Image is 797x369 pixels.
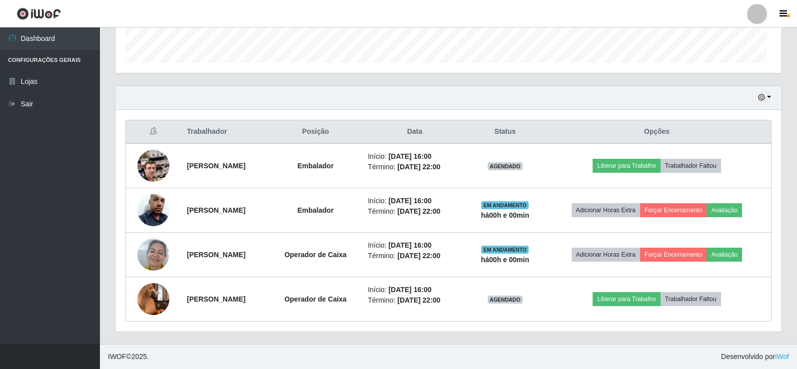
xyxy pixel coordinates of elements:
[368,285,461,295] li: Início:
[572,203,640,217] button: Adicionar Horas Extra
[661,292,721,306] button: Trabalhador Faltou
[137,182,169,239] img: 1740359747198.jpeg
[707,248,742,262] button: Avaliação
[181,120,269,144] th: Trabalhador
[187,295,245,303] strong: [PERSON_NAME]
[488,296,523,304] span: AGENDADO
[388,197,431,205] time: [DATE] 16:00
[488,162,523,170] span: AGENDADO
[593,292,660,306] button: Liberar para Trabalho
[388,241,431,249] time: [DATE] 16:00
[368,295,461,306] li: Término:
[481,211,529,219] strong: há 00 h e 00 min
[368,196,461,206] li: Início:
[187,162,245,170] strong: [PERSON_NAME]
[284,295,347,303] strong: Operador de Caixa
[721,352,789,362] span: Desenvolvido por
[593,159,660,173] button: Liberar para Trabalho
[481,256,529,264] strong: há 00 h e 00 min
[137,137,169,194] img: 1699235527028.jpeg
[368,251,461,261] li: Término:
[388,286,431,294] time: [DATE] 16:00
[269,120,362,144] th: Posição
[543,120,772,144] th: Opções
[481,246,529,254] span: EM ANDAMENTO
[467,120,543,144] th: Status
[368,162,461,172] li: Término:
[397,207,440,215] time: [DATE] 22:00
[297,162,333,170] strong: Embalador
[640,203,707,217] button: Forçar Encerramento
[481,201,529,209] span: EM ANDAMENTO
[362,120,467,144] th: Data
[388,152,431,160] time: [DATE] 16:00
[661,159,721,173] button: Trabalhador Faltou
[640,248,707,262] button: Forçar Encerramento
[108,352,149,362] span: © 2025 .
[297,206,333,214] strong: Embalador
[137,233,169,276] img: 1740160200761.jpeg
[368,240,461,251] li: Início:
[707,203,742,217] button: Avaliação
[368,151,461,162] li: Início:
[284,251,347,259] strong: Operador de Caixa
[187,251,245,259] strong: [PERSON_NAME]
[572,248,640,262] button: Adicionar Horas Extra
[108,353,126,361] span: IWOF
[775,353,789,361] a: iWof
[368,206,461,217] li: Término:
[397,163,440,171] time: [DATE] 22:00
[137,271,169,328] img: 1740599758812.jpeg
[397,296,440,304] time: [DATE] 22:00
[397,252,440,260] time: [DATE] 22:00
[16,7,61,20] img: CoreUI Logo
[187,206,245,214] strong: [PERSON_NAME]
